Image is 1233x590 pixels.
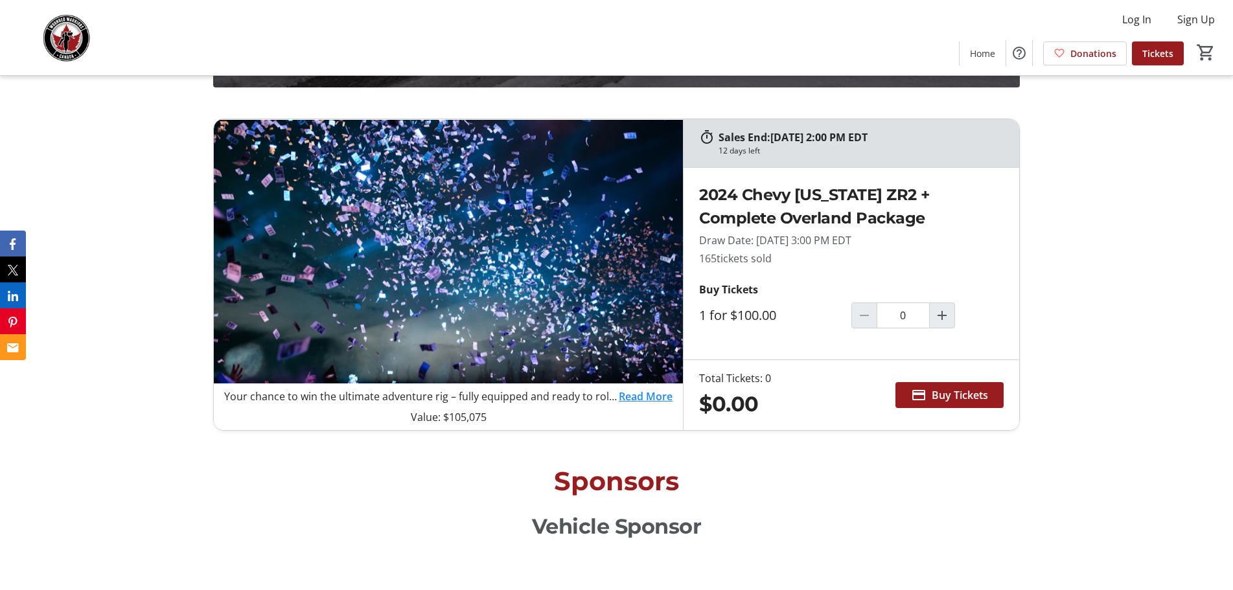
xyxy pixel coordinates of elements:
[1142,47,1173,60] span: Tickets
[932,387,988,403] span: Buy Tickets
[619,389,673,404] a: Read More
[699,251,1004,266] p: 165 tickets sold
[699,183,1004,230] h2: 2024 Chevy [US_STATE] ZR2 + Complete Overland Package
[213,462,1020,501] div: Sponsors
[960,41,1006,65] a: Home
[699,370,771,386] div: Total Tickets: 0
[1167,9,1225,30] button: Sign Up
[1194,41,1217,64] button: Cart
[895,382,1004,408] button: Buy Tickets
[8,5,123,70] img: Wounded Warriors Canada 's Logo
[1132,41,1184,65] a: Tickets
[770,130,868,144] span: [DATE] 2:00 PM EDT
[214,119,683,383] img: 2024 Chevy Colorado ZR2 + Complete Overland Package
[213,511,1020,542] p: Vehicle Sponsor
[1122,12,1151,27] span: Log In
[699,282,758,297] strong: Buy Tickets
[719,130,770,144] span: Sales End:
[1112,9,1162,30] button: Log In
[224,389,619,404] p: Your chance to win the ultimate adventure rig – fully equipped and ready to roll. This [US_STATE]...
[719,145,760,157] div: 12 days left
[699,389,771,420] div: $0.00
[970,47,995,60] span: Home
[1006,40,1032,66] button: Help
[1177,12,1215,27] span: Sign Up
[699,308,776,323] label: 1 for $100.00
[1043,41,1127,65] a: Donations
[930,303,954,328] button: Increment by one
[224,409,673,425] p: Value: $105,075
[1070,47,1116,60] span: Donations
[699,233,1004,248] p: Draw Date: [DATE] 3:00 PM EDT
